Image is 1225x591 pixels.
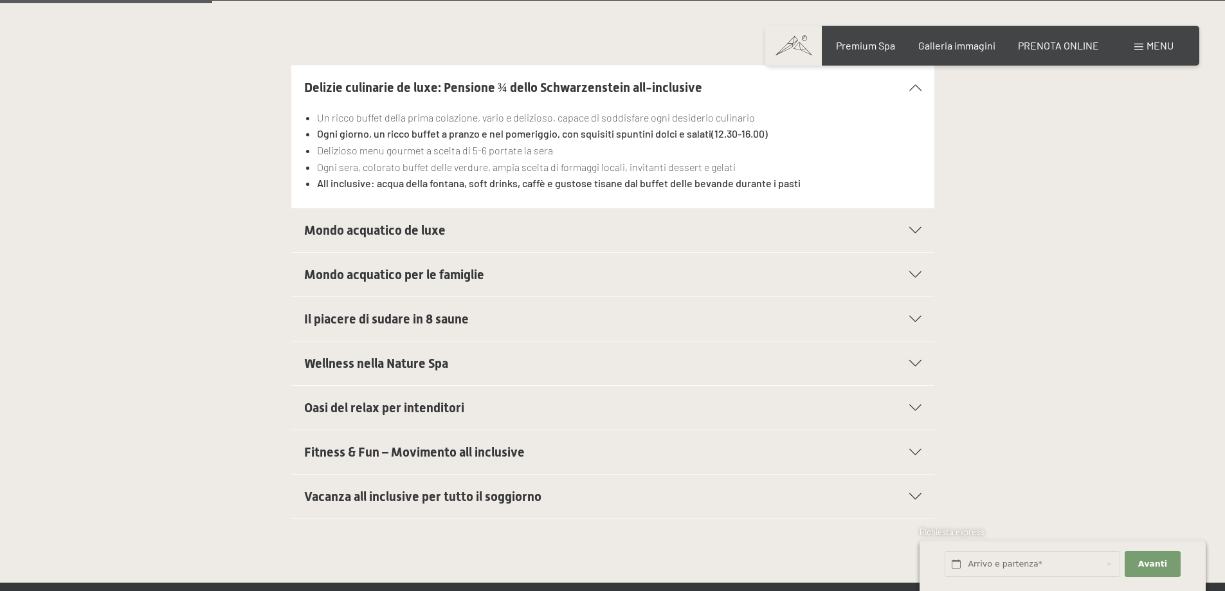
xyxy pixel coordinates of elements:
[317,177,801,189] strong: All inclusive: acqua della fontana, soft drinks, caffè e gustose tisane dal buffet delle bevande ...
[304,223,446,238] span: Mondo acquatico de luxe
[1018,39,1099,51] a: PRENOTA ONLINE
[304,400,464,415] span: Oasi del relax per intenditori
[317,159,921,176] li: Ogni sera, colorato buffet delle verdure, ampia scelta di formaggi locali, invitanti dessert e ge...
[304,311,469,327] span: Il piacere di sudare in 8 saune
[304,356,448,371] span: Wellness nella Nature Spa
[304,489,541,504] span: Vacanza all inclusive per tutto il soggiorno
[317,127,711,140] strong: Ogni giorno, un ricco buffet a pranzo e nel pomeriggio, con squisiti spuntini dolci e salati
[920,527,984,537] span: Richiesta express
[711,127,768,140] strong: (12.30-16.00)
[317,109,921,126] li: Un ricco buffet della prima colazione, vario e delizioso, capace di soddisfare ogni desiderio cul...
[317,142,921,159] li: Delizioso menu gourmet a scelta di 5-6 portate la sera
[304,80,702,95] span: Delizie culinarie de luxe: Pensione ¾ dello Schwarzenstein all-inclusive
[918,39,995,51] a: Galleria immagini
[304,444,525,460] span: Fitness & Fun – Movimento all inclusive
[1138,558,1167,570] span: Avanti
[1147,39,1174,51] span: Menu
[304,267,484,282] span: Mondo acquatico per le famiglie
[1125,551,1180,577] button: Avanti
[836,39,895,51] a: Premium Spa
